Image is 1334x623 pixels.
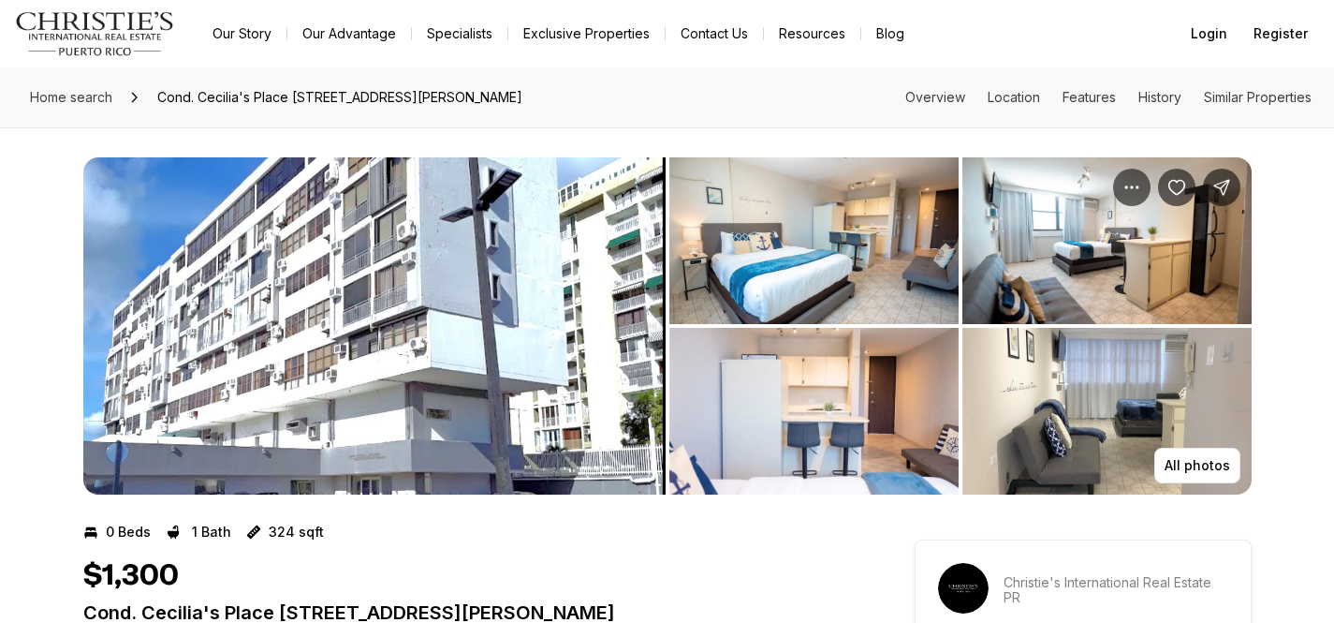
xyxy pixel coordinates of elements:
button: Share Property: Cond. Cecilia's Place 7 CALLE ROSA #306 [1203,169,1240,206]
span: Register [1253,26,1308,41]
p: 1 Bath [192,525,231,540]
a: Specialists [412,21,507,47]
h1: $1,300 [83,558,179,594]
button: Property options [1113,169,1151,206]
button: Login [1180,15,1239,52]
li: 2 of 4 [669,157,1252,495]
button: View image gallery [669,157,959,324]
div: Listing Photos [83,157,1252,495]
a: Skip to: History [1138,89,1181,105]
p: 324 sqft [269,525,324,540]
button: All photos [1154,448,1240,483]
a: Skip to: Location [988,89,1040,105]
button: View image gallery [962,157,1252,324]
nav: Page section menu [905,90,1312,105]
button: View image gallery [669,328,959,495]
span: Home search [30,89,112,105]
p: 0 Beds [106,525,151,540]
a: Our Advantage [287,21,411,47]
a: Our Story [198,21,286,47]
li: 1 of 4 [83,157,666,495]
button: View image gallery [83,157,666,495]
button: Save Property: Cond. Cecilia's Place 7 CALLE ROSA #306 [1158,169,1195,206]
a: Exclusive Properties [508,21,665,47]
img: logo [15,11,175,56]
button: View image gallery [962,328,1252,495]
a: Blog [861,21,919,47]
span: Cond. Cecilia's Place [STREET_ADDRESS][PERSON_NAME] [150,82,530,112]
span: Login [1191,26,1227,41]
button: Register [1242,15,1319,52]
p: Christie's International Real Estate PR [1004,575,1228,605]
button: Contact Us [666,21,763,47]
a: Resources [764,21,860,47]
a: Home search [22,82,120,112]
a: Skip to: Overview [905,89,965,105]
a: Skip to: Similar Properties [1204,89,1312,105]
a: Skip to: Features [1063,89,1116,105]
